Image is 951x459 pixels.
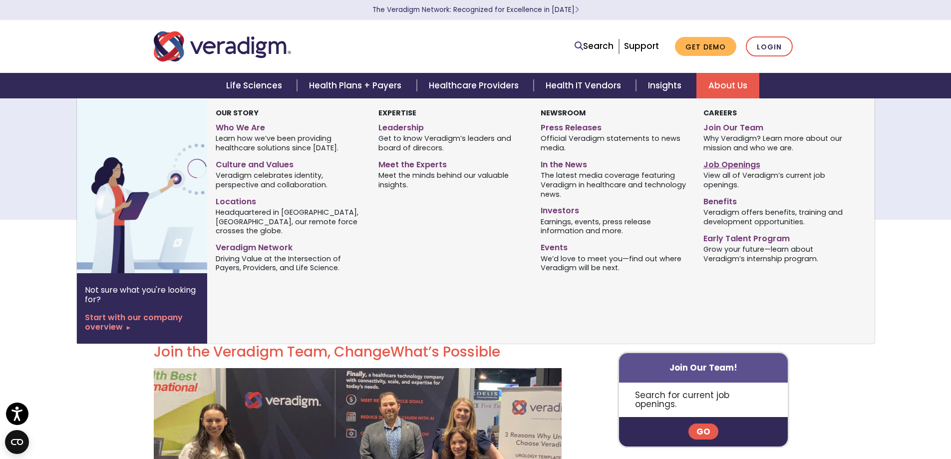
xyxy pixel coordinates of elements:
[703,170,851,190] span: View all of Veradigm’s current job openings.
[85,313,199,332] a: Start with our company overview
[417,73,534,98] a: Healthcare Providers
[696,73,759,98] a: About Us
[216,156,363,170] a: Culture and Values
[541,239,688,253] a: Events
[703,244,851,263] span: Grow your future—learn about Veradigm’s internship program.
[575,39,614,53] a: Search
[703,230,851,244] a: Early Talent Program
[703,193,851,207] a: Benefits
[703,108,737,118] strong: Careers
[669,362,737,374] strong: Join Our Team!
[390,342,500,362] span: What’s Possible
[703,133,851,153] span: Why Veradigm? Learn more about our mission and who we are.
[575,5,579,14] span: Learn More
[372,5,579,14] a: The Veradigm Network: Recognized for Excellence in [DATE]Learn More
[378,156,526,170] a: Meet the Experts
[534,73,636,98] a: Health IT Vendors
[378,108,416,118] strong: Expertise
[216,133,363,153] span: Learn how we’ve been providing healthcare solutions since [DATE].
[541,253,688,273] span: We’d love to meet you—find out where Veradigm will be next.
[541,133,688,153] span: Official Veradigm statements to news media.
[703,156,851,170] a: Job Openings
[703,207,851,226] span: Veradigm offers benefits, training and development opportunities.
[216,119,363,133] a: Who We Are
[5,430,29,454] button: Open CMP widget
[214,73,297,98] a: Life Sciences
[636,73,696,98] a: Insights
[688,424,718,440] a: Go
[703,119,851,133] a: Join Our Team
[216,193,363,207] a: Locations
[541,156,688,170] a: In the News
[746,36,793,57] a: Login
[77,98,238,273] img: Vector image of Veradigm’s Story
[624,40,659,52] a: Support
[675,37,736,56] a: Get Demo
[378,119,526,133] a: Leadership
[541,119,688,133] a: Press Releases
[378,170,526,190] span: Meet the minds behind our valuable insights.
[154,344,562,361] h2: Join the Veradigm Team, Change
[541,216,688,236] span: Earnings, events, press release information and more.
[297,73,416,98] a: Health Plans + Payers
[541,202,688,216] a: Investors
[378,133,526,153] span: Get to know Veradigm’s leaders and board of direcors.
[541,170,688,199] span: The latest media coverage featuring Veradigm in healthcare and technology news.
[216,207,363,236] span: Headquartered in [GEOGRAPHIC_DATA], [GEOGRAPHIC_DATA], our remote force crosses the globe.
[154,30,291,63] img: Veradigm logo
[541,108,586,118] strong: Newsroom
[619,383,788,417] p: Search for current job openings.
[85,285,199,304] p: Not sure what you're looking for?
[216,239,363,253] a: Veradigm Network
[216,253,363,273] span: Driving Value at the Intersection of Payers, Providers, and Life Science.
[216,108,259,118] strong: Our Story
[216,170,363,190] span: Veradigm celebrates identity, perspective and collaboration.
